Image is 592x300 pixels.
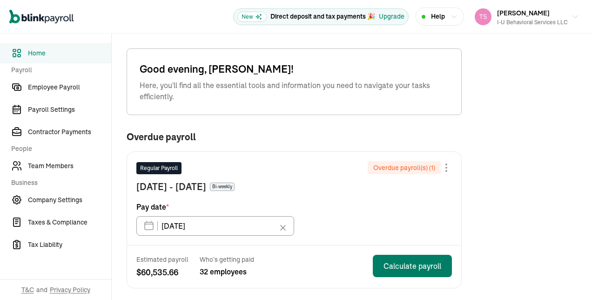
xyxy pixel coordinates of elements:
span: $ 60,535.66 [136,266,188,279]
span: Here, you'll find all the essential tools and information you need to navigate your tasks efficie... [140,80,449,102]
nav: Global [9,3,74,30]
span: [DATE] - [DATE] [136,180,206,194]
span: Regular Payroll [140,164,178,172]
span: Payroll [11,65,106,75]
span: Help [431,12,445,21]
span: Pay date [136,201,169,212]
button: [PERSON_NAME]I-U Behavioral Services LLC [471,5,583,28]
button: Calculate payroll [373,255,452,277]
span: Company Settings [28,195,111,205]
span: Taxes & Compliance [28,218,111,227]
span: Bi-weekly [210,183,235,191]
input: XX/XX/XX [136,216,294,236]
div: I-U Behavioral Services LLC [497,18,568,27]
span: Overdue payroll [127,132,196,142]
span: Contractor Payments [28,127,111,137]
span: Employee Payroll [28,82,111,92]
span: T&C [21,285,34,294]
span: People [11,144,106,154]
span: Good evening, [PERSON_NAME]! [140,61,449,77]
span: Estimated payroll [136,255,188,264]
iframe: Chat Widget [545,255,592,300]
span: Overdue payroll(s) ( 1 ) [373,163,435,172]
span: Privacy Policy [50,285,90,294]
span: 32 employees [200,266,254,277]
span: Team Members [28,161,111,171]
button: Upgrade [379,12,404,21]
button: Help [416,7,464,26]
span: New [237,12,267,22]
p: Direct deposit and tax payments 🎉 [270,12,375,21]
span: [PERSON_NAME] [497,9,550,17]
span: Tax Liability [28,240,111,250]
span: Home [28,48,111,58]
span: Payroll Settings [28,105,111,115]
span: Business [11,178,106,188]
span: Who’s getting paid [200,255,254,264]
